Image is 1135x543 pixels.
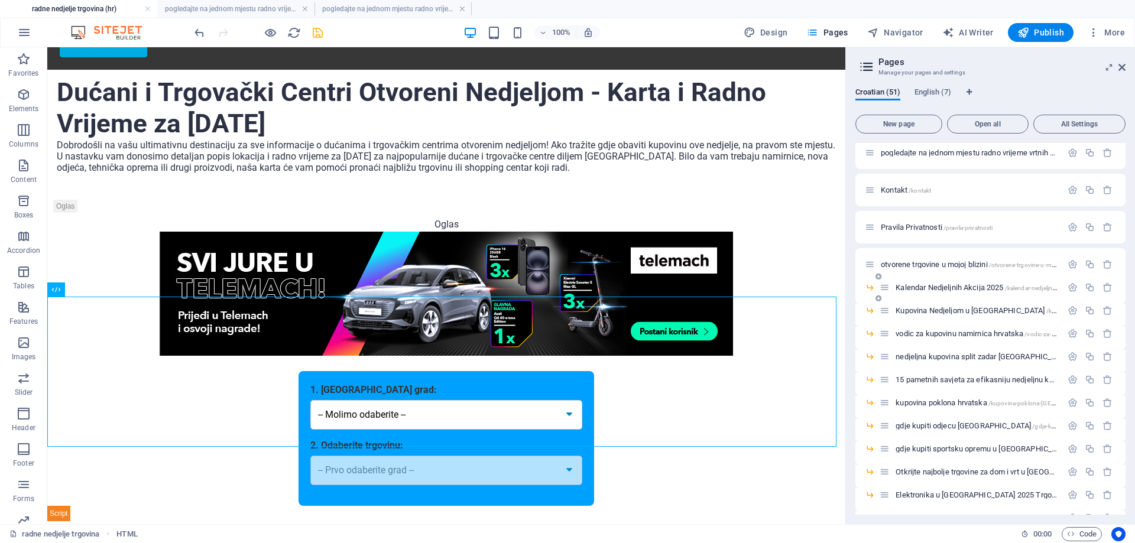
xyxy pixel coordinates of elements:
[1088,27,1125,38] span: More
[947,115,1029,134] button: Open all
[287,25,301,40] button: reload
[881,223,993,232] span: Pravila Privatnosti
[952,121,1023,128] span: Open all
[1039,121,1120,128] span: All Settings
[192,25,206,40] button: undo
[892,422,1062,430] div: gdje kupiti odjecu [GEOGRAPHIC_DATA]/gdje-kupiti-odjecu-[GEOGRAPHIC_DATA]
[1085,259,1095,269] div: Duplicate
[1068,282,1078,292] div: Settings
[1085,375,1095,385] div: Duplicate
[861,121,937,128] span: New page
[1085,305,1095,316] div: Duplicate
[1062,527,1102,541] button: Code
[1085,490,1095,500] div: Duplicate
[1068,185,1078,195] div: Settings
[989,262,1079,268] span: /otvorene-trgovine-u-mojoj-blizini
[867,27,923,38] span: Navigator
[1102,259,1113,269] div: Remove
[896,398,1101,407] span: Click to open page
[1068,513,1078,523] div: Settings
[1102,513,1113,523] div: Remove
[892,399,1062,407] div: kupovina poklona hrvatska/kupovina-poklona-[GEOGRAPHIC_DATA]
[1042,529,1043,538] span: :
[1068,259,1078,269] div: Settings
[896,306,1133,315] span: Kupovina Nedjeljom u [GEOGRAPHIC_DATA]
[9,317,38,326] p: Features
[8,69,38,78] p: Favorites
[1033,527,1052,541] span: 00 00
[1067,527,1097,541] span: Code
[892,353,1062,360] div: nedjeljna kupovina split zadar [GEOGRAPHIC_DATA]
[943,225,993,231] span: /pravila-privatnosti
[1085,467,1095,477] div: Duplicate
[1068,490,1078,500] div: Settings
[1083,23,1130,42] button: More
[9,139,38,149] p: Columns
[1102,421,1113,431] div: Remove
[15,388,33,397] p: Slider
[14,210,34,220] p: Boxes
[534,25,576,40] button: 100%
[9,104,39,113] p: Elements
[877,149,1062,157] div: pogledajte na jednom mjestu radno vrijeme vrtnih centara i salona namještaja koji rade u nedjelju
[12,423,35,433] p: Header
[744,27,788,38] span: Design
[68,25,157,40] img: Editor Logo
[855,115,942,134] button: New page
[1085,282,1095,292] div: Duplicate
[552,25,571,40] h6: 100%
[877,261,1062,268] div: otvorene trgovine u mojoj blizini/otvorene-trgovine-u-mojoj-blizini
[116,527,137,541] span: Click to select. Double-click to edit
[310,25,325,40] button: save
[1005,285,1090,291] span: /kalendar-nedjeljnih-akcija-2025
[892,376,1062,383] div: 15 pametnih savjeta za efikasniju nedjeljnu kupovinu
[1102,222,1113,232] div: Remove
[878,57,1126,67] h2: Pages
[877,186,1062,194] div: Kontakt/kontakt
[311,26,325,40] i: Save (Ctrl+S)
[1068,421,1078,431] div: Settings
[1102,352,1113,362] div: Remove
[855,87,1126,110] div: Language Tabs
[1008,23,1074,42] button: Publish
[1068,148,1078,158] div: Settings
[1068,222,1078,232] div: Settings
[802,23,852,42] button: Pages
[1085,513,1095,523] div: Duplicate
[1068,375,1078,385] div: Settings
[157,2,314,15] h4: pogledajte na jednom mjestu radno vrijeme trgovina koje rade u nedjelju (hr)
[877,223,1062,231] div: Pravila Privatnosti/pravila-privatnosti
[9,527,99,541] a: Click to cancel selection. Double-click to open Pages
[881,186,931,194] span: Click to open page
[1085,352,1095,362] div: Duplicate
[892,307,1062,314] div: Kupovina Nedjeljom u [GEOGRAPHIC_DATA]/kupovina-nedjeljom-u-hrvatskoj
[1085,329,1095,339] div: Duplicate
[739,23,793,42] button: Design
[1085,398,1095,408] div: Duplicate
[1068,329,1078,339] div: Settings
[1102,329,1113,339] div: Remove
[11,175,37,184] p: Content
[1102,185,1113,195] div: Remove
[892,330,1062,337] div: vodic za kupovinu namirnica hrvatska/vodic-za-kupovinu-[GEOGRAPHIC_DATA]-[GEOGRAPHIC_DATA]
[1111,527,1126,541] button: Usercentrics
[1102,148,1113,158] div: Remove
[1068,398,1078,408] div: Settings
[1102,305,1113,316] div: Remove
[7,246,40,255] p: Accordion
[942,27,994,38] span: AI Writer
[287,26,301,40] i: Reload page
[1085,421,1095,431] div: Duplicate
[13,494,34,503] p: Forms
[13,281,34,291] p: Tables
[1068,352,1078,362] div: Settings
[806,27,848,38] span: Pages
[1085,222,1095,232] div: Duplicate
[1046,308,1133,314] span: /kupovina-nedjeljom-u-hrvatskoj
[1021,527,1052,541] h6: Session time
[1102,282,1113,292] div: Remove
[988,400,1102,407] span: /kupovina-poklona-[GEOGRAPHIC_DATA]
[892,445,1062,453] div: gdje kupiti sportsku opremu u [GEOGRAPHIC_DATA]
[881,260,1078,269] span: Click to open page
[892,468,1062,476] div: Otkrijte najbolje trgovine za dom i vrt u [GEOGRAPHIC_DATA]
